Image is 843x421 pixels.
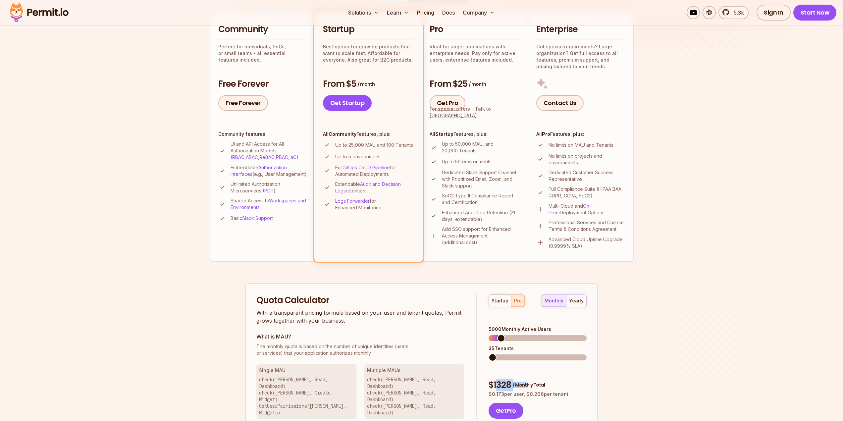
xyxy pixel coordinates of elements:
[231,181,308,194] p: Unlimited Authorization Microservices ( )
[335,181,401,193] a: Audit and Decision Logs
[489,345,587,352] div: 35 Tenants
[549,219,625,233] p: Professional Services and Custom Terms & Conditions Agreement
[460,6,498,19] button: Company
[335,198,370,204] a: Logs Forwarder
[435,131,453,137] strong: Startup
[242,215,273,221] a: Slack Support
[367,367,462,374] h3: Multiple MAUs
[536,43,625,70] p: Got special requirements? Large organization? Get full access to all features, premium support, a...
[430,131,520,137] h4: All Features, plus:
[730,9,744,17] span: 5.3k
[323,131,414,137] h4: All Features, plus:
[793,5,837,21] a: Start Now
[442,141,520,154] p: Up to 50,000 MAU, and 20,000 Tenants
[469,81,486,87] span: / month
[218,95,268,111] a: Free Forever
[442,209,520,223] p: Enhanced Audit Log Retention (21 days, extendable)
[256,343,464,356] p: or services) that your application authorizes monthly.
[489,379,587,391] div: $ 1328
[489,326,587,333] div: 5000 Monthly Active Users
[489,403,523,419] button: GetPro
[323,24,414,35] h2: Startup
[246,154,258,160] a: ABAC
[414,6,437,19] a: Pricing
[218,43,308,63] p: Perfect for individuals, PoCs, or small teams - all essential features included.
[259,367,354,374] h3: Single MAU
[549,186,625,199] p: Full Compliance Suite (HIPAA BAA, GDPR, CCPA, SoC2)
[542,131,550,137] strong: Pro
[264,188,274,193] a: PDP
[384,6,412,19] button: Learn
[335,181,414,194] p: Extendable retention
[256,309,464,325] p: With a transparent pricing formula based on your user and tenant quotas, Permit grows together wi...
[430,95,466,111] a: Get Pro
[335,198,414,211] p: for Enhanced Monitoring
[512,382,545,388] span: / Monthly Total
[323,43,414,63] p: Best option for growing products that want to scale fast. Affordable for everyone. Also great for...
[757,5,791,21] a: Sign In
[218,24,308,35] h2: Community
[430,78,520,90] h3: From $25
[335,142,413,148] p: Up to 25,000 MAU and 100 Tenants
[430,24,520,35] h2: Pro
[549,236,625,249] p: Advanced Cloud Uptime Upgrade (0.9999% SLA)
[231,165,287,177] a: Authorization Interfaces
[345,6,382,19] button: Solutions
[442,169,520,189] p: Dedicated Slack Support Channel with Prioritized Email, Zoom, and Slack support
[218,78,308,90] h3: Free Forever
[549,153,625,166] p: No limits on projects and environments
[442,226,520,246] p: Add SSO support for Enhanced Access Management (additional cost)
[442,158,492,165] p: Up to 50 environments
[335,153,380,160] p: Up to 5 environment
[231,164,308,178] p: Embeddable (e.g., User Management)
[549,142,613,148] p: No limits on MAU and Tenants
[536,95,584,111] a: Contact Us
[492,297,508,304] div: startup
[231,215,273,222] p: Basic
[357,81,375,87] span: / month
[440,6,457,19] a: Docs
[231,141,308,161] p: UI and API Access for All Authorization Models ( , , , , )
[335,164,414,178] p: Full for Automated Deployments
[259,154,275,160] a: ReBAC
[367,376,462,416] p: check([PERSON_NAME], Read, Dashboard) check([PERSON_NAME], Read, Dashboard) check([PERSON_NAME], ...
[231,197,308,211] p: Shared Access to
[549,203,625,216] p: Multi-Cloud and Deployment Options
[549,169,625,183] p: Dedicated Customer Success Representative
[430,43,520,63] p: Ideal for larger applications with enterprise needs. Pay only for active users, enterprise featur...
[536,24,625,35] h2: Enterprise
[718,6,749,19] a: 5.3k
[569,297,584,304] div: yearly
[256,294,464,306] h2: Quota Calculator
[323,78,414,90] h3: From $5
[442,192,520,206] p: SoC2 Type II Compliance Report and Certification
[536,131,625,137] h4: All Features, plus:
[232,154,244,160] a: RBAC
[259,376,354,416] p: check([PERSON_NAME], Read, Dashboard) check([PERSON_NAME], Create, Widget) GetUserPermissions([PE...
[256,343,464,350] span: The monthly quota is based on the number of unique identities (users
[489,391,587,397] p: $ 0.173 per user, $ 0.266 per tenant
[290,154,296,160] a: IaC
[218,131,308,137] h4: Community features:
[430,106,520,119] div: For special offers -
[342,165,390,170] a: GitOps CI/CD Pipeline
[7,1,72,24] img: Permit logo
[256,333,464,341] h3: What is MAU?
[276,154,288,160] a: PBAC
[549,203,591,215] a: On-Prem
[329,131,356,137] strong: Community
[323,95,372,111] a: Get Startup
